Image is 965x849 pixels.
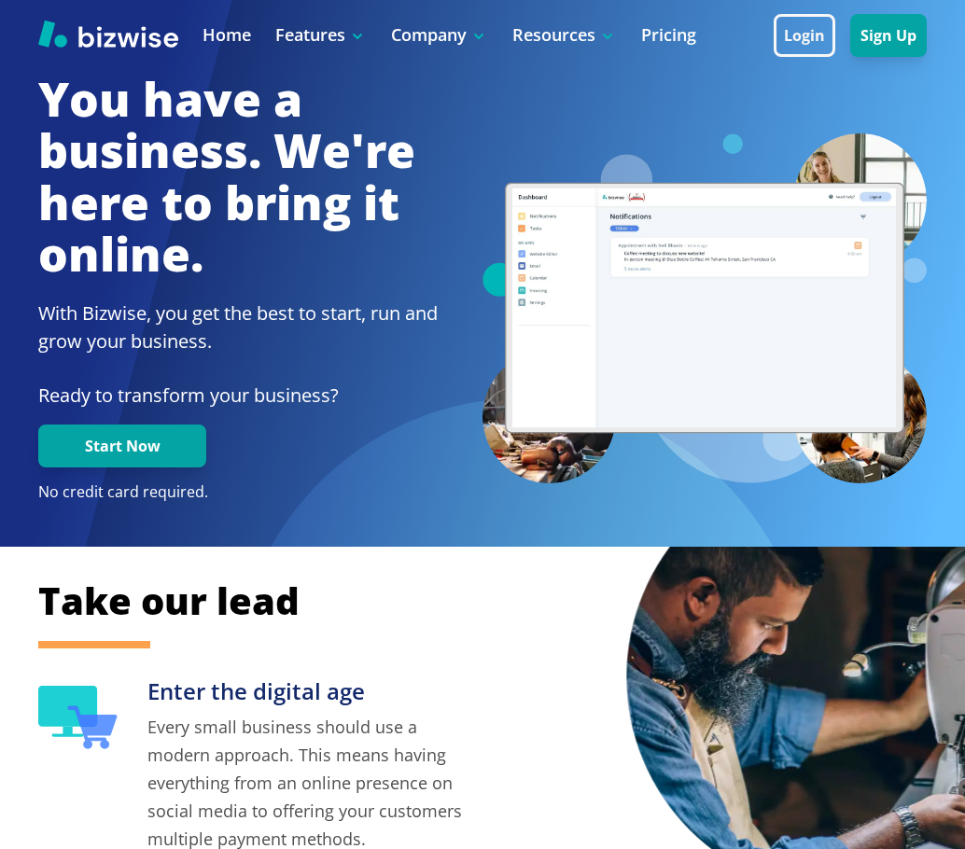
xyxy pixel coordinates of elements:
[774,27,850,45] a: Login
[275,23,367,47] p: Features
[774,14,835,57] button: Login
[147,676,482,707] h3: Enter the digital age
[38,74,482,281] h1: You have a business. We're here to bring it online.
[850,14,927,57] button: Sign Up
[38,299,482,355] h2: With Bizwise, you get the best to start, run and grow your business.
[512,23,617,47] p: Resources
[38,382,482,410] p: Ready to transform your business?
[391,23,488,47] p: Company
[38,438,206,455] a: Start Now
[38,482,482,503] p: No credit card required.
[38,686,118,749] img: Enter the digital age Icon
[38,424,206,467] button: Start Now
[850,27,927,45] a: Sign Up
[38,20,178,48] img: Bizwise Logo
[641,23,696,47] a: Pricing
[38,576,926,626] h2: Take our lead
[203,23,251,47] a: Home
